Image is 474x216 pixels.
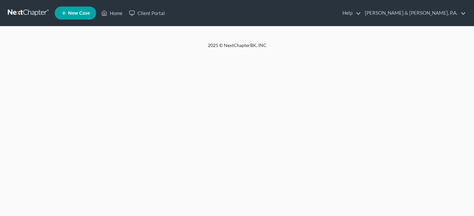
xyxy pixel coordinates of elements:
[339,7,361,19] a: Help
[362,7,466,19] a: [PERSON_NAME] & [PERSON_NAME], P.A.
[55,7,96,20] new-legal-case-button: New Case
[51,42,423,54] div: 2025 © NextChapterBK, INC
[126,7,168,19] a: Client Portal
[98,7,126,19] a: Home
